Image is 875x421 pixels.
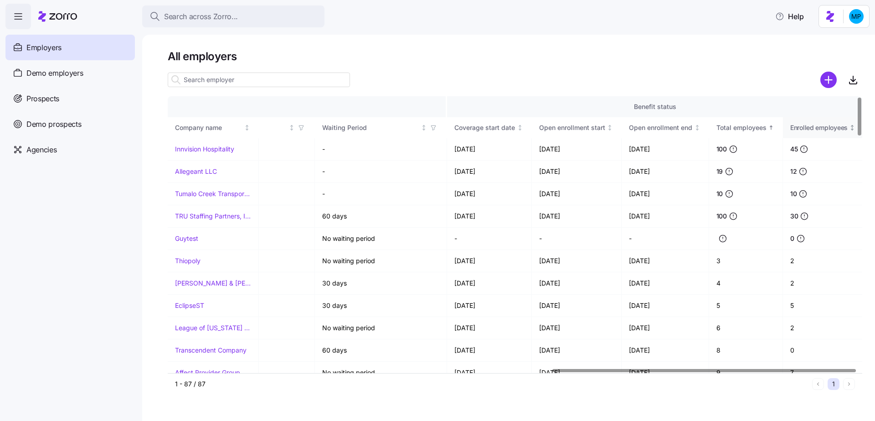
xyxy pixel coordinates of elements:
[783,250,863,272] td: 2
[315,317,447,339] td: No waiting period
[244,125,250,131] div: Not sorted
[532,272,622,295] td: [DATE]
[709,295,783,317] td: 5
[607,125,613,131] div: Not sorted
[447,250,532,272] td: [DATE]
[175,379,808,389] div: 1 - 87 / 87
[716,212,727,221] span: 100
[421,125,427,131] div: Not sorted
[532,250,622,272] td: [DATE]
[709,272,783,295] td: 4
[447,272,532,295] td: [DATE]
[322,123,419,133] div: Waiting Period
[315,362,447,384] td: No waiting period
[447,161,532,183] td: [DATE]
[315,339,447,362] td: 60 days
[175,301,204,310] a: EclipseST
[532,161,622,183] td: [DATE]
[517,125,523,131] div: Not sorted
[315,228,447,250] td: No waiting period
[828,378,839,390] button: 1
[5,60,135,86] a: Demo employers
[790,145,798,154] span: 45
[532,339,622,362] td: [DATE]
[447,362,532,384] td: [DATE]
[26,144,57,156] span: Agencies
[539,123,605,133] div: Open enrollment start
[629,123,692,133] div: Open enrollment end
[622,161,709,183] td: [DATE]
[5,137,135,162] a: Agencies
[532,117,622,138] th: Open enrollment startNot sorted
[716,167,723,176] span: 19
[447,339,532,362] td: [DATE]
[622,228,709,250] td: -
[849,125,855,131] div: Not sorted
[812,378,824,390] button: Previous page
[622,295,709,317] td: [DATE]
[716,189,723,198] span: 10
[768,7,811,26] button: Help
[783,295,863,317] td: 5
[315,295,447,317] td: 30 days
[532,205,622,228] td: [DATE]
[709,339,783,362] td: 8
[790,189,797,198] span: 10
[315,250,447,272] td: No waiting period
[175,212,251,221] a: TRU Staffing Partners, Inc
[175,323,251,333] a: League of [US_STATE] Bicyclists
[5,111,135,137] a: Demo prospects
[5,86,135,111] a: Prospects
[622,272,709,295] td: [DATE]
[315,117,447,138] th: Waiting PeriodNot sorted
[175,145,234,154] a: Innvision Hospitality
[26,42,62,53] span: Employers
[168,49,862,63] h1: All employers
[622,117,709,138] th: Open enrollment endNot sorted
[168,73,350,87] input: Search employer
[26,119,82,130] span: Demo prospects
[783,272,863,295] td: 2
[447,117,532,138] th: Coverage start dateNot sorted
[790,212,798,221] span: 30
[175,189,251,198] a: Tumalo Creek Transportation
[532,228,622,250] td: -
[622,205,709,228] td: [DATE]
[164,11,238,22] span: Search across Zorro...
[532,183,622,205] td: [DATE]
[5,35,135,60] a: Employers
[532,317,622,339] td: [DATE]
[142,5,324,27] button: Search across Zorro...
[288,125,295,131] div: Not sorted
[622,339,709,362] td: [DATE]
[709,250,783,272] td: 3
[447,138,532,161] td: [DATE]
[532,295,622,317] td: [DATE]
[783,339,863,362] td: 0
[622,138,709,161] td: [DATE]
[694,125,700,131] div: Not sorted
[26,68,83,79] span: Demo employers
[622,183,709,205] td: [DATE]
[622,317,709,339] td: [DATE]
[709,117,783,138] th: Total employeesSorted ascending
[315,161,447,183] td: -
[175,368,240,377] a: Affect Provider Group
[783,317,863,339] td: 2
[716,123,767,133] div: Total employees
[315,183,447,205] td: -
[709,317,783,339] td: 6
[168,117,259,138] th: Company nameNot sorted
[454,102,855,112] div: Benefit status
[175,123,242,133] div: Company name
[447,228,532,250] td: -
[783,362,863,384] td: 7
[783,117,863,138] th: Enrolled employeesNot sorted
[716,145,727,154] span: 100
[315,138,447,161] td: -
[775,11,804,22] span: Help
[843,378,855,390] button: Next page
[175,256,201,265] a: Thiopoly
[315,272,447,295] td: 30 days
[175,234,198,243] a: Guytest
